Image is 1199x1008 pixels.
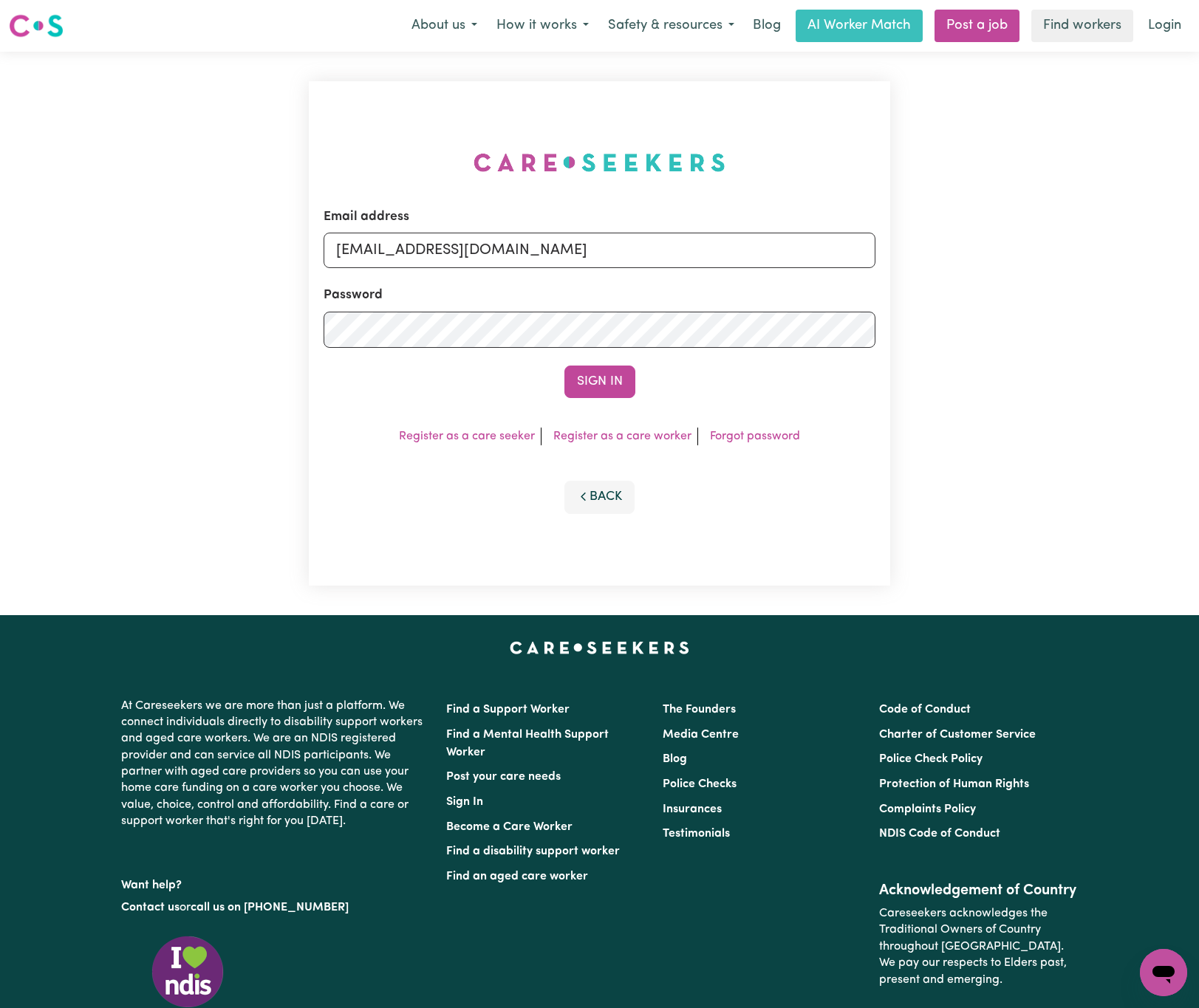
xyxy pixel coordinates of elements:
[402,10,487,41] button: About us
[663,803,722,815] a: Insurances
[879,704,971,716] a: Code of Conduct
[710,431,800,442] a: Forgot password
[510,642,689,654] a: Careseekers home page
[1139,10,1190,42] a: Login
[324,286,383,305] label: Password
[879,899,1078,994] p: Careseekers acknowledges the Traditional Owners of Country throughout [GEOGRAPHIC_DATA]. We pay o...
[879,882,1078,899] h2: Acknowledgement of Country
[324,208,409,227] label: Email address
[9,13,64,39] img: Careseekers logo
[879,753,983,765] a: Police Check Policy
[935,10,1019,42] a: Post a job
[663,753,687,765] a: Blog
[121,902,180,913] a: Contact us
[598,10,744,41] button: Safety & resources
[446,846,620,857] a: Find a disability support worker
[9,9,64,43] a: Careseekers logo
[324,233,876,268] input: Email address
[879,778,1029,790] a: Protection of Human Rights
[879,828,1000,840] a: NDIS Code of Conduct
[553,431,691,442] a: Register as a care worker
[663,828,730,840] a: Testimonials
[446,771,561,783] a: Post your care needs
[663,729,739,741] a: Media Centre
[446,821,573,833] a: Become a Care Worker
[121,871,428,894] p: Want help?
[564,481,635,513] button: Back
[564,366,635,398] button: Sign In
[1140,949,1187,996] iframe: Button to launch messaging window
[446,729,609,758] a: Find a Mental Health Support Worker
[744,10,790,42] a: Blog
[446,704,570,716] a: Find a Support Worker
[121,692,428,836] p: At Careseekers we are more than just a platform. We connect individuals directly to disability su...
[1031,10,1133,42] a: Find workers
[191,902,349,913] a: call us on [PHONE_NUMBER]
[121,894,428,922] p: or
[446,871,588,882] a: Find an aged care worker
[663,704,736,716] a: The Founders
[796,10,923,42] a: AI Worker Match
[399,431,535,442] a: Register as a care seeker
[879,803,976,815] a: Complaints Policy
[663,778,737,790] a: Police Checks
[879,729,1036,741] a: Charter of Customer Service
[446,796,483,808] a: Sign In
[487,10,598,41] button: How it works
